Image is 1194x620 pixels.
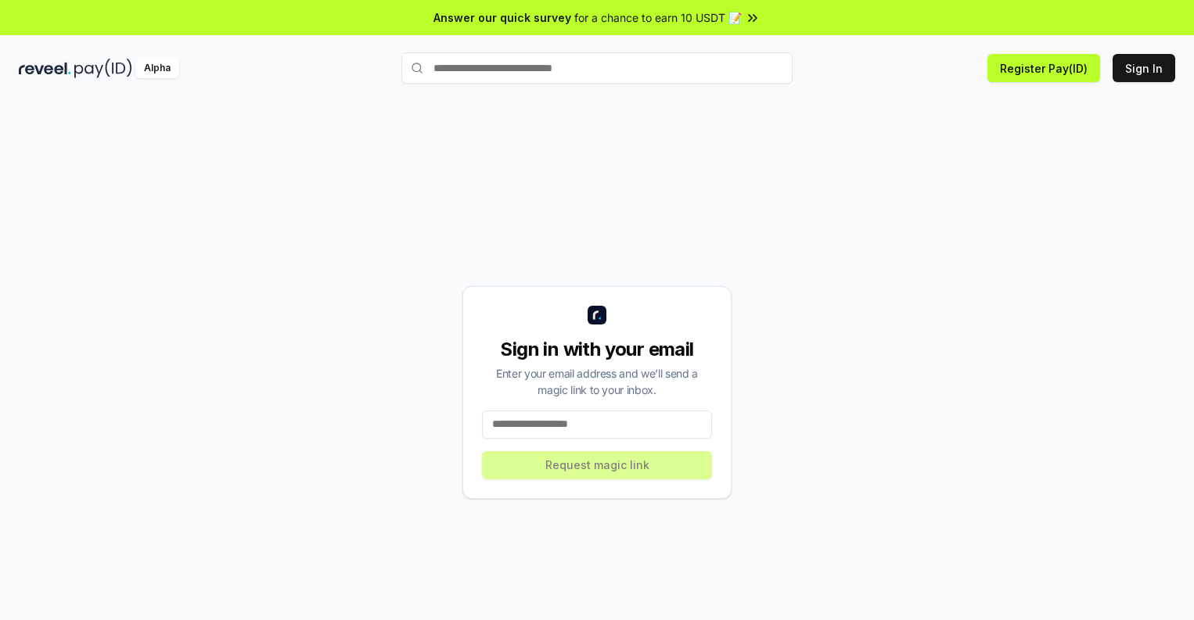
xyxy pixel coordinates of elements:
img: logo_small [588,306,606,324]
div: Alpha [135,59,179,78]
span: Answer our quick survey [433,9,571,26]
button: Register Pay(ID) [987,54,1100,82]
button: Sign In [1113,54,1175,82]
span: for a chance to earn 10 USDT 📝 [574,9,742,26]
img: reveel_dark [19,59,71,78]
img: pay_id [74,59,132,78]
div: Enter your email address and we’ll send a magic link to your inbox. [482,365,712,398]
div: Sign in with your email [482,337,712,362]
